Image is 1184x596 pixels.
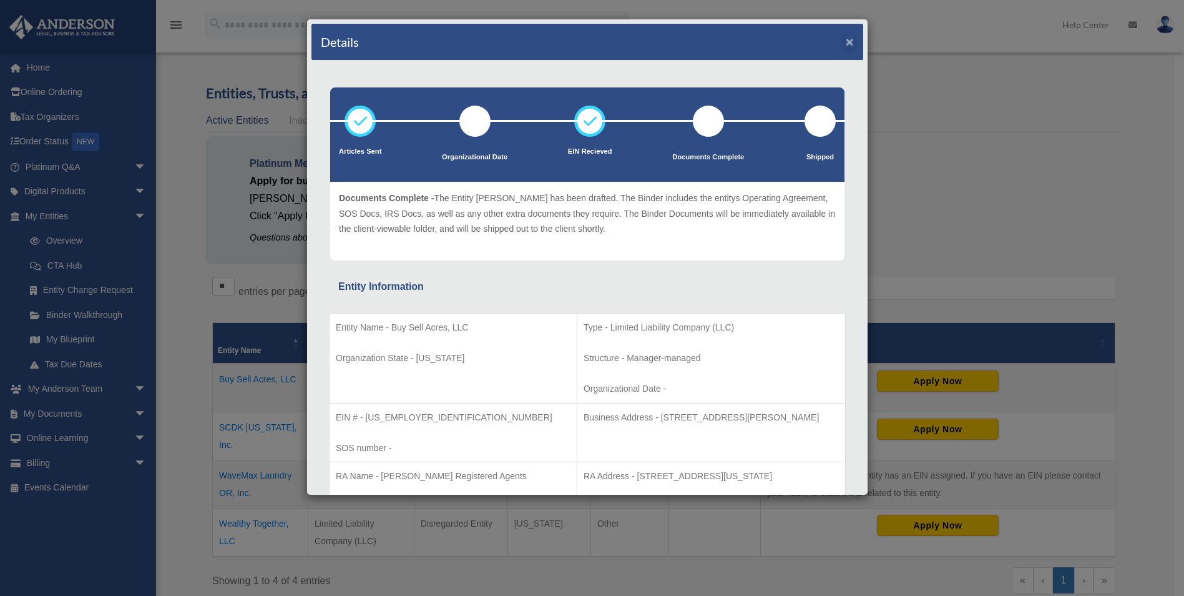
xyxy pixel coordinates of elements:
[336,469,570,484] p: RA Name - [PERSON_NAME] Registered Agents
[339,146,381,158] p: Articles Sent
[336,320,570,335] p: Entity Name - Buy Sell Acres, LLC
[336,350,570,366] p: Organization State - [US_STATE]
[336,410,570,425] p: EIN # - [US_EMPLOYER_IDENTIFICATION_NUMBER]
[336,440,570,456] p: SOS number -
[805,151,836,164] p: Shipped
[584,350,839,366] p: Structure - Manager-managed
[321,33,359,51] h4: Details
[584,410,839,425] p: Business Address - [STREET_ADDRESS][PERSON_NAME]
[672,151,744,164] p: Documents Complete
[339,191,836,237] p: The Entity [PERSON_NAME] has been drafted. The Binder includes the entitys Operating Agreement, S...
[442,151,507,164] p: Organizational Date
[584,469,839,484] p: RA Address - [STREET_ADDRESS][US_STATE]
[338,278,836,296] div: Entity Information
[568,146,612,158] p: EIN Recieved
[846,35,854,48] button: ×
[339,193,434,203] span: Documents Complete -
[584,320,839,335] p: Type - Limited Liability Company (LLC)
[584,381,839,397] p: Organizational Date -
